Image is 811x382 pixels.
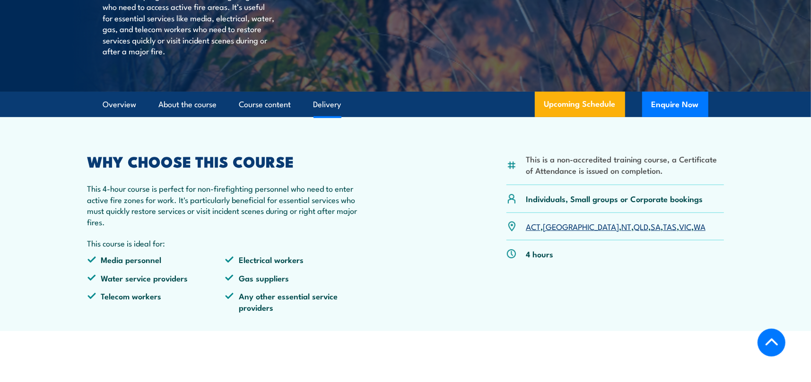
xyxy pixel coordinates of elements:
li: Telecom workers [87,290,226,313]
a: [GEOGRAPHIC_DATA] [543,221,619,232]
p: This course is ideal for: [87,238,364,248]
a: QLD [634,221,648,232]
p: Individuals, Small groups or Corporate bookings [526,193,703,204]
li: Any other essential service providers [225,290,363,313]
a: ACT [526,221,541,232]
p: , , , , , , , [526,221,706,232]
a: SA [651,221,661,232]
a: Upcoming Schedule [535,92,625,117]
a: NT [621,221,631,232]
li: This is a non-accredited training course, a Certificate of Attendance is issued on completion. [526,153,724,176]
a: Overview [103,92,137,117]
li: Electrical workers [225,254,363,265]
a: VIC [679,221,691,232]
li: Gas suppliers [225,272,363,283]
li: Media personnel [87,254,226,265]
li: Water service providers [87,272,226,283]
a: Course content [239,92,291,117]
p: This 4-hour course is perfect for non-firefighting personnel who need to enter active fire zones ... [87,183,364,227]
h2: WHY CHOOSE THIS COURSE [87,154,364,168]
p: 4 hours [526,248,553,259]
a: About the course [159,92,217,117]
button: Enquire Now [642,92,708,117]
a: WA [694,221,706,232]
a: TAS [663,221,677,232]
a: Delivery [314,92,341,117]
